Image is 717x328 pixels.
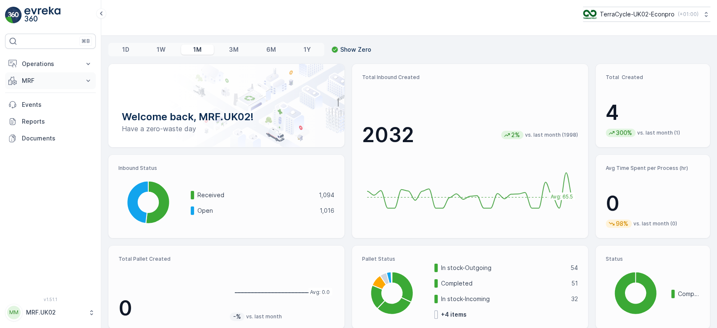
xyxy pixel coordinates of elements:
[81,38,90,45] p: ⌘B
[5,56,96,72] button: Operations
[157,45,165,54] p: 1W
[606,165,700,172] p: Avg Time Spent per Process (hr)
[583,10,596,19] img: terracycle_logo_wKaHoWT.png
[197,206,314,215] p: Open
[583,7,710,22] button: TerraCycle-UK02-Econpro(+01:00)
[615,129,633,137] p: 300%
[229,45,239,54] p: 3M
[678,11,699,18] p: ( +01:00 )
[122,45,129,54] p: 1D
[118,165,334,172] p: Inbound Status
[362,256,578,262] p: Pallet Status
[5,7,22,24] img: logo
[637,130,680,136] p: vs. last month (1)
[7,306,21,319] div: MM
[303,45,310,54] p: 1Y
[24,7,60,24] img: logo_light-DOdMpM7g.png
[319,191,334,199] p: 1,094
[246,313,282,320] p: vs. last month
[510,131,521,139] p: 2%
[5,304,96,321] button: MMMRF.UK02
[118,256,223,262] p: Total Pallet Created
[606,100,700,125] p: 4
[22,60,79,68] p: Operations
[22,101,92,109] p: Events
[606,74,700,81] p: Total Created
[615,220,629,228] p: 98%
[5,72,96,89] button: MRF
[232,312,242,321] p: -%
[22,117,92,126] p: Reports
[122,124,331,134] p: Have a zero-waste day
[441,310,467,319] p: + 4 items
[122,110,331,124] p: Welcome back, MRF.UK02!
[441,295,566,303] p: In stock-Incoming
[606,191,700,216] p: 0
[441,264,565,272] p: In stock-Outgoing
[22,77,79,85] p: MRF
[678,290,700,298] p: Completed
[118,296,223,321] p: 0
[571,295,578,303] p: 32
[320,206,334,215] p: 1,016
[5,96,96,113] a: Events
[5,113,96,130] a: Reports
[570,264,578,272] p: 54
[600,10,675,19] p: TerraCycle-UK02-Econpro
[5,297,96,302] span: v 1.51.1
[5,130,96,147] a: Documents
[22,134,92,143] p: Documents
[525,132,578,138] p: vs. last month (1998)
[606,256,700,262] p: Status
[193,45,202,54] p: 1M
[266,45,276,54] p: 6M
[340,45,371,54] p: Show Zero
[362,74,578,81] p: Total Inbound Created
[197,191,313,199] p: Received
[571,279,578,288] p: 51
[633,220,677,227] p: vs. last month (0)
[362,122,414,148] p: 2032
[26,308,84,317] p: MRF.UK02
[441,279,566,288] p: Completed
